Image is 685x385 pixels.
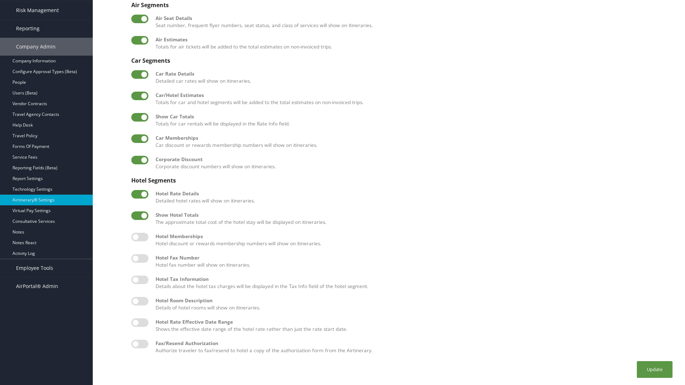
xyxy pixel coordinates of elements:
div: Show Car Totals [156,113,671,120]
div: Air Segments [131,2,671,8]
div: Car Segments [131,57,671,64]
div: Air Seat Details [156,15,671,22]
div: Hotel Rate Details [156,190,671,197]
span: AirPortal® Admin [16,277,58,295]
div: Show Hotel Totals [156,211,671,219]
label: Shows the effective date range of the hotel rate rather than just the rate start date. [156,318,671,333]
label: Seat number, frequent flyer numbers, seat status, and class of services will show on itineraries. [156,15,671,29]
div: Car Memberships [156,134,671,142]
label: The approximate total cost of the hotel stay will be displayed on itineraries. [156,211,671,226]
label: Details about the hotel tax charges will be displayed in the Tax Info field of the hotel segment. [156,276,671,290]
div: Air Estimates [156,36,671,43]
div: Car/Hotel Estimates [156,92,671,99]
label: Totals for car rentals will be displayed in the Rate Info field. [156,113,671,128]
div: Hotel Memberships [156,233,671,240]
div: Hotel Segments [131,177,671,184]
span: Employee Tools [16,259,53,277]
label: Hotel fax number will show on itineraries. [156,254,671,269]
div: Car Rate Details [156,70,671,77]
div: Hotel Fax Number [156,254,671,261]
span: Company Admin [16,38,56,56]
div: Hotel Rate Effective Date Range [156,318,671,325]
button: Update [637,361,673,378]
label: Details of hotel rooms will show on itineraries. [156,297,671,312]
span: Risk Management [16,1,59,19]
label: Totals for car and hotel segments will be added to the total estimates on non-invoiced trips. [156,92,671,106]
div: Fax/Resend Authorization [156,340,671,347]
label: Detailed car rates will show on itineraries. [156,70,671,85]
label: Authorize traveler to fax/resend to hotel a copy of the authorization form from the Airtinerary. [156,340,671,354]
div: Hotel Tax Information [156,276,671,283]
div: Hotel Room Description [156,297,671,304]
div: Corporate Discount [156,156,671,163]
label: Car discount or rewards membership numbers will show on itineraries. [156,134,671,149]
label: Hotel discount or rewards membership numbers will show on itineraries. [156,233,671,247]
label: Detailed hotel rates will show on itineraries. [156,190,671,205]
label: Totals for air tickets will be added to the total estimates on non-invoiced trips. [156,36,671,51]
span: Reporting [16,20,40,37]
label: Corporate discount numbers will show on itineraries. [156,156,671,170]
